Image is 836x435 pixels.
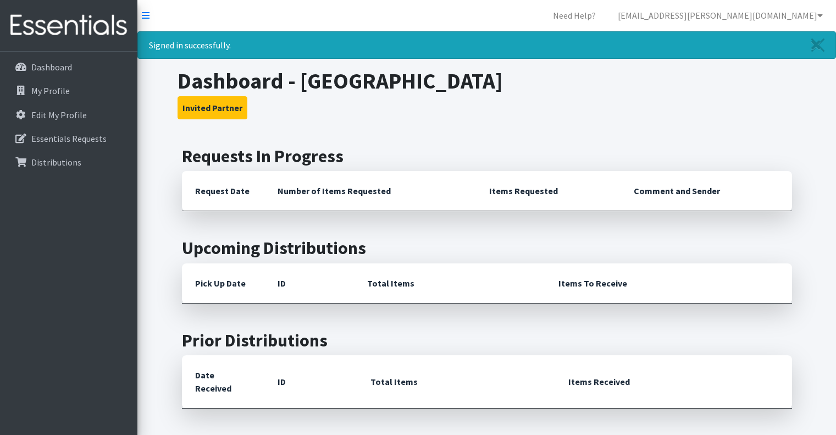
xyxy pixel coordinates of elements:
[4,151,133,173] a: Distributions
[264,171,477,211] th: Number of Items Requested
[178,96,247,119] button: Invited Partner
[182,238,792,258] h2: Upcoming Distributions
[800,32,835,58] a: Close
[4,56,133,78] a: Dashboard
[4,80,133,102] a: My Profile
[182,146,792,167] h2: Requests In Progress
[31,62,72,73] p: Dashboard
[182,355,264,409] th: Date Received
[31,85,70,96] p: My Profile
[182,330,792,351] h2: Prior Distributions
[555,355,791,409] th: Items Received
[264,263,354,304] th: ID
[621,171,791,211] th: Comment and Sender
[4,104,133,126] a: Edit My Profile
[354,263,545,304] th: Total Items
[544,4,605,26] a: Need Help?
[4,7,133,44] img: HumanEssentials
[545,263,792,304] th: Items To Receive
[31,157,81,168] p: Distributions
[182,171,264,211] th: Request Date
[476,171,621,211] th: Items Requested
[31,133,107,144] p: Essentials Requests
[182,263,264,304] th: Pick Up Date
[609,4,832,26] a: [EMAIL_ADDRESS][PERSON_NAME][DOMAIN_NAME]
[357,355,555,409] th: Total Items
[31,109,87,120] p: Edit My Profile
[264,355,357,409] th: ID
[4,128,133,150] a: Essentials Requests
[178,68,796,94] h1: Dashboard - [GEOGRAPHIC_DATA]
[137,31,836,59] div: Signed in successfully.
